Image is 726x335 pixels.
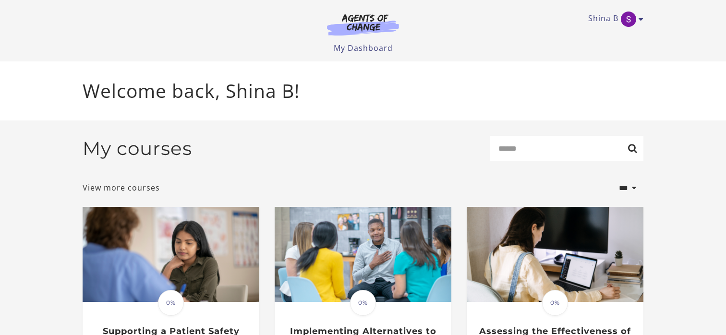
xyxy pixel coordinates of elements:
[158,290,184,316] span: 0%
[83,77,643,105] p: Welcome back, Shina B!
[542,290,568,316] span: 0%
[83,137,192,160] h2: My courses
[317,13,409,36] img: Agents of Change Logo
[588,12,639,27] a: Toggle menu
[334,43,393,53] a: My Dashboard
[350,290,376,316] span: 0%
[83,182,160,193] a: View more courses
